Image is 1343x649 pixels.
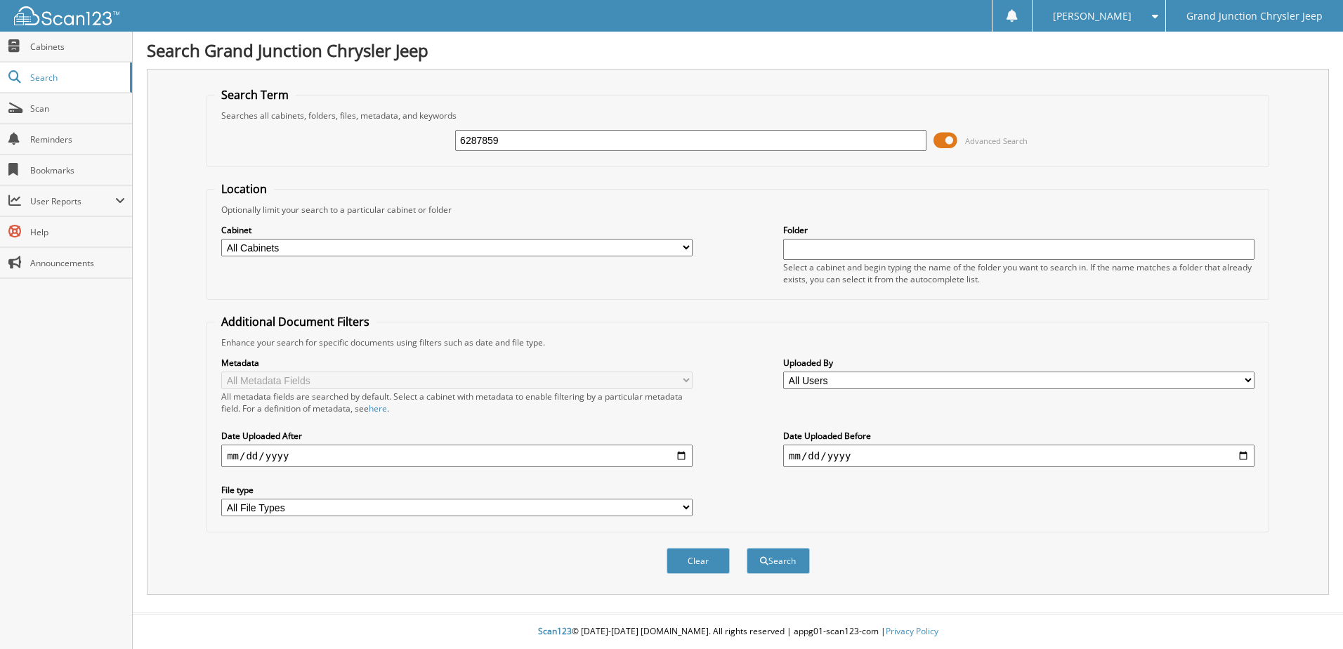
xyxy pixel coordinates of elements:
span: Advanced Search [965,136,1028,146]
legend: Location [214,181,274,197]
span: [PERSON_NAME] [1053,12,1132,20]
button: Search [747,548,810,574]
div: All metadata fields are searched by default. Select a cabinet with metadata to enable filtering b... [221,391,693,414]
label: Folder [783,224,1254,236]
span: Announcements [30,257,125,269]
a: here [369,402,387,414]
div: Optionally limit your search to a particular cabinet or folder [214,204,1262,216]
div: Select a cabinet and begin typing the name of the folder you want to search in. If the name match... [783,261,1254,285]
input: start [221,445,693,467]
div: © [DATE]-[DATE] [DOMAIN_NAME]. All rights reserved | appg01-scan123-com | [133,615,1343,649]
span: Cabinets [30,41,125,53]
legend: Search Term [214,87,296,103]
h1: Search Grand Junction Chrysler Jeep [147,39,1329,62]
label: Date Uploaded After [221,430,693,442]
label: File type [221,484,693,496]
label: Metadata [221,357,693,369]
span: Reminders [30,133,125,145]
label: Date Uploaded Before [783,430,1254,442]
span: Help [30,226,125,238]
a: Privacy Policy [886,625,938,637]
div: Searches all cabinets, folders, files, metadata, and keywords [214,110,1262,122]
span: User Reports [30,195,115,207]
iframe: Chat Widget [1273,582,1343,649]
span: Search [30,72,123,84]
label: Cabinet [221,224,693,236]
span: Grand Junction Chrysler Jeep [1186,12,1323,20]
label: Uploaded By [783,357,1254,369]
span: Scan [30,103,125,114]
div: Enhance your search for specific documents using filters such as date and file type. [214,336,1262,348]
img: scan123-logo-white.svg [14,6,119,25]
legend: Additional Document Filters [214,314,376,329]
input: end [783,445,1254,467]
button: Clear [667,548,730,574]
span: Bookmarks [30,164,125,176]
span: Scan123 [538,625,572,637]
